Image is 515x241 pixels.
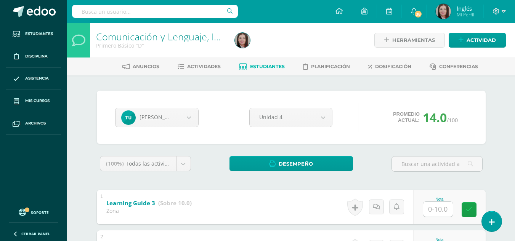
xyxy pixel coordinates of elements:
[140,113,182,121] span: [PERSON_NAME]
[374,33,445,48] a: Herramientas
[96,31,226,42] h1: Comunicación y Lenguaje, Idioma Extranjero Inglés
[259,108,304,126] span: Unidad 4
[158,199,192,207] strong: (Sobre 10.0)
[106,199,155,207] b: Learning Guide 3
[187,64,221,69] span: Actividades
[31,210,49,215] span: Soporte
[393,111,420,123] span: Promedio actual:
[25,53,48,59] span: Disciplina
[447,117,458,124] span: /100
[25,120,46,126] span: Archivos
[457,11,474,18] span: Mi Perfil
[122,61,159,73] a: Anuncios
[178,61,221,73] a: Actividades
[229,156,353,171] a: Desempeño
[436,4,451,19] img: e03ec1ec303510e8e6f60bf4728ca3bf.png
[126,160,220,167] span: Todas las actividades de esta unidad
[25,31,53,37] span: Estudiantes
[457,5,474,12] span: Inglés
[25,98,50,104] span: Mis cursos
[250,64,285,69] span: Estudiantes
[467,33,496,47] span: Actividad
[106,160,124,167] span: (100%)
[430,61,478,73] a: Conferencias
[303,61,350,73] a: Planificación
[9,207,58,217] a: Soporte
[121,110,136,125] img: 3617862d2d38e3598c588bff2068c7d0.png
[21,231,50,236] span: Cerrar panel
[25,75,49,81] span: Asistencia
[133,64,159,69] span: Anuncios
[235,33,250,48] img: e03ec1ec303510e8e6f60bf4728ca3bf.png
[96,42,226,49] div: Primero Básico 'D'
[72,5,238,18] input: Busca un usuario...
[311,64,350,69] span: Planificación
[414,10,422,18] span: 38
[392,156,482,171] input: Buscar una actividad aquí...
[96,30,316,43] a: Comunicación y Lenguaje, Idioma Extranjero Inglés
[423,202,453,217] input: 0-10.0
[392,33,435,47] span: Herramientas
[368,61,411,73] a: Dosificación
[6,23,61,45] a: Estudiantes
[375,64,411,69] span: Dosificación
[279,157,313,171] span: Desempeño
[100,156,191,171] a: (100%)Todas las actividades de esta unidad
[449,33,506,48] a: Actividad
[423,109,447,126] span: 14.0
[250,108,332,127] a: Unidad 4
[423,197,456,201] div: Nota
[106,207,192,214] div: Zona
[439,64,478,69] span: Conferencias
[116,108,198,127] a: [PERSON_NAME]
[6,45,61,68] a: Disciplina
[6,68,61,90] a: Asistencia
[239,61,285,73] a: Estudiantes
[6,112,61,135] a: Archivos
[6,90,61,112] a: Mis cursos
[106,197,192,209] a: Learning Guide 3 (Sobre 10.0)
